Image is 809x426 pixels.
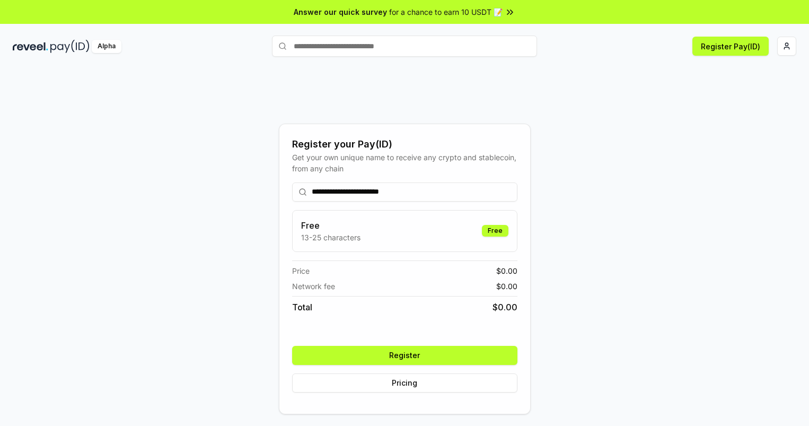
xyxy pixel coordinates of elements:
[292,152,517,174] div: Get your own unique name to receive any crypto and stablecoin, from any chain
[13,40,48,53] img: reveel_dark
[496,265,517,276] span: $ 0.00
[482,225,508,237] div: Free
[92,40,121,53] div: Alpha
[692,37,769,56] button: Register Pay(ID)
[292,281,335,292] span: Network fee
[50,40,90,53] img: pay_id
[292,265,310,276] span: Price
[292,373,517,393] button: Pricing
[493,301,517,314] span: $ 0.00
[294,6,387,18] span: Answer our quick survey
[496,281,517,292] span: $ 0.00
[301,232,360,243] p: 13-25 characters
[292,346,517,365] button: Register
[292,137,517,152] div: Register your Pay(ID)
[292,301,312,314] span: Total
[301,219,360,232] h3: Free
[389,6,503,18] span: for a chance to earn 10 USDT 📝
